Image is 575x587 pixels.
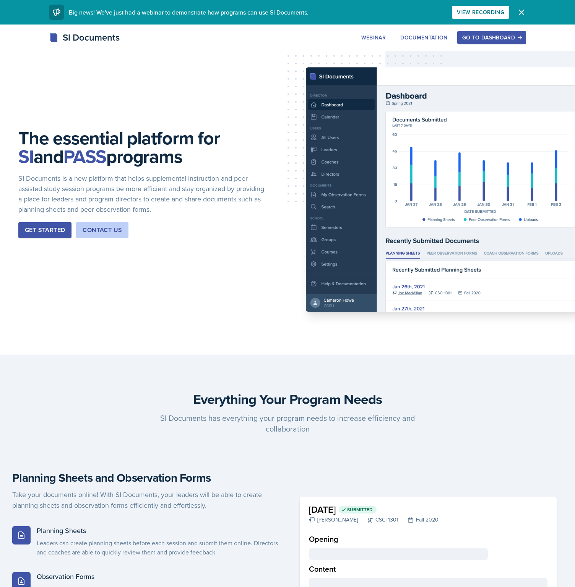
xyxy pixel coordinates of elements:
[358,516,398,524] div: CSCI 1301
[361,34,386,41] div: Webinar
[457,9,504,15] div: View Recording
[12,391,563,407] h3: Everything Your Program Needs
[309,503,439,517] h2: [DATE]
[141,413,434,434] p: SI Documents has everything your program needs to increase efficiency and collaboration
[309,560,547,578] div: Content
[309,533,547,548] div: Opening
[452,6,509,19] button: View Recording
[12,489,281,511] p: Take your documents online! With SI Documents, your leaders will be able to create planning sheet...
[25,226,65,235] div: Get Started
[76,222,128,238] button: Contact Us
[37,526,281,535] h5: Planning Sheets
[309,516,358,524] div: [PERSON_NAME]
[37,538,281,557] p: Leaders can create planning sheets before each session and submit them online. Directors and coac...
[398,516,439,524] div: Fall 2020
[462,34,521,41] div: Go to Dashboard
[395,31,453,44] button: Documentation
[18,222,71,238] button: Get Started
[37,572,281,581] h5: Observation Forms
[69,8,309,16] span: Big news! We've just had a webinar to demonstrate how programs can use SI Documents.
[356,31,391,44] button: Webinar
[347,507,373,513] span: Submitted
[457,31,526,44] button: Go to Dashboard
[83,226,122,235] div: Contact Us
[12,471,281,485] h4: Planning Sheets and Observation Forms
[49,31,120,44] div: SI Documents
[400,34,448,41] div: Documentation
